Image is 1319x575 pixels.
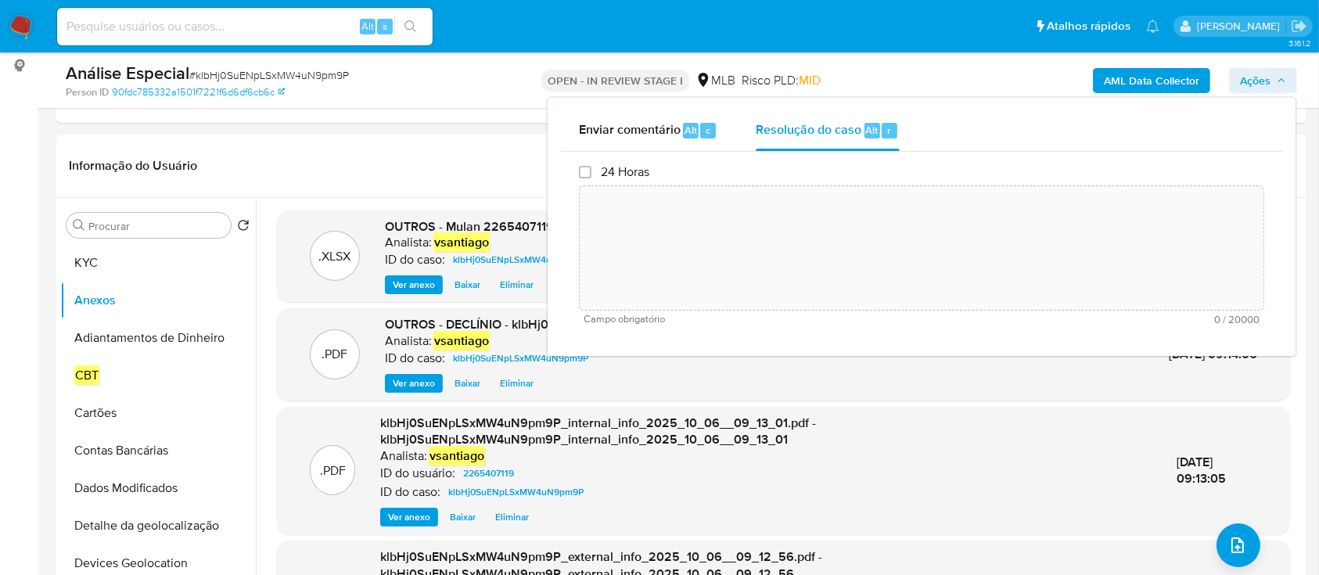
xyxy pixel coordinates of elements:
[66,60,189,85] b: Análise Especial
[112,85,285,99] a: 90fdc785332a1501f7221f6d6df6cb6c
[385,217,717,235] span: OUTROS - Mulan 2265407119_2025_09_29_15_59_25 (1)
[69,158,197,174] h1: Informação do Usuário
[88,219,225,233] input: Procurar
[500,277,534,293] span: Eliminar
[60,282,256,319] button: Anexos
[887,123,891,138] span: r
[579,120,681,138] span: Enviar comentário
[1093,68,1210,93] button: AML Data Collector
[385,374,443,393] button: Ver anexo
[455,376,480,391] span: Baixar
[1240,68,1270,93] span: Ações
[1197,19,1285,34] p: vinicius.santiago@mercadolivre.com
[394,16,426,38] button: search-icon
[500,376,534,391] span: Eliminar
[380,508,438,526] button: Ver anexo
[455,277,480,293] span: Baixar
[541,70,689,92] p: OPEN - IN REVIEW STAGE I
[579,166,591,178] input: 24 Horas
[922,314,1260,325] span: Máximo de 20000 caracteres
[66,85,109,99] b: Person ID
[60,469,256,507] button: Dados Modificados
[60,432,256,469] button: Contas Bancárias
[189,67,349,83] span: # klbHj0SuENpLSxMW4uN9pm9P
[60,394,256,432] button: Cartões
[60,244,256,282] button: KYC
[60,507,256,544] button: Detalhe da geolocalização
[319,248,351,265] p: .XLSX
[495,509,529,525] span: Eliminar
[393,376,435,391] span: Ver anexo
[447,374,488,393] button: Baixar
[385,275,443,294] button: Ver anexo
[447,275,488,294] button: Baixar
[492,374,541,393] button: Eliminar
[695,72,735,89] div: MLB
[322,346,348,363] p: .PDF
[1288,37,1311,49] span: 3.161.2
[385,315,1003,333] span: OUTROS - DECLÍNIO - klbHj0SuENpLSxMW4uN9pm9P- CNPJ 57364628000193 - TRES-TECH GAMES LTDA (1)
[799,71,821,89] span: MID
[453,349,588,368] span: klbHj0SuENpLSxMW4uN9pm9P
[380,484,440,500] p: ID do caso:
[380,448,427,464] p: Analista:
[447,349,595,368] a: klbHj0SuENpLSxMW4uN9pm9P
[447,250,595,269] a: klbHj0SuENpLSxMW4uN9pm9P
[383,19,387,34] span: s
[457,464,520,483] a: 2265407119
[756,120,861,138] span: Resolução do caso
[584,314,922,325] span: Campo obrigatório
[433,232,490,252] em: vsantiago
[1229,68,1297,93] button: Ações
[866,123,879,138] span: Alt
[448,483,584,501] span: klbHj0SuENpLSxMW4uN9pm9P
[463,464,514,483] span: 2265407119
[385,235,432,250] p: Analista:
[487,508,537,526] button: Eliminar
[492,275,541,294] button: Eliminar
[706,123,710,138] span: c
[1217,523,1260,567] button: upload-file
[237,219,250,236] button: Retornar ao pedido padrão
[742,72,821,89] span: Risco PLD:
[385,350,445,366] p: ID do caso:
[320,462,346,480] p: .PDF
[385,333,432,349] p: Analista:
[685,123,697,138] span: Alt
[450,509,476,525] span: Baixar
[380,414,816,449] span: klbHj0SuENpLSxMW4uN9pm9P_internal_info_2025_10_06__09_13_01.pdf - klbHj0SuENpLSxMW4uN9pm9P_intern...
[453,250,588,269] span: klbHj0SuENpLSxMW4uN9pm9P
[1104,68,1199,93] b: AML Data Collector
[1177,453,1226,488] span: [DATE] 09:13:05
[385,252,445,268] p: ID do caso:
[442,508,483,526] button: Baixar
[1291,18,1307,34] a: Sair
[429,446,485,465] em: vsantiago
[442,483,590,501] a: klbHj0SuENpLSxMW4uN9pm9P
[57,16,433,37] input: Pesquise usuários ou casos...
[1146,20,1159,33] a: Notificações
[361,19,374,34] span: Alt
[433,331,490,350] em: vsantiago
[73,219,85,232] button: Procurar
[1047,18,1130,34] span: Atalhos rápidos
[60,357,256,394] button: CBT
[388,509,430,525] span: Ver anexo
[601,164,649,180] span: 24 Horas
[380,465,455,481] p: ID do usuário:
[60,319,256,357] button: Adiantamentos de Dinheiro
[393,277,435,293] span: Ver anexo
